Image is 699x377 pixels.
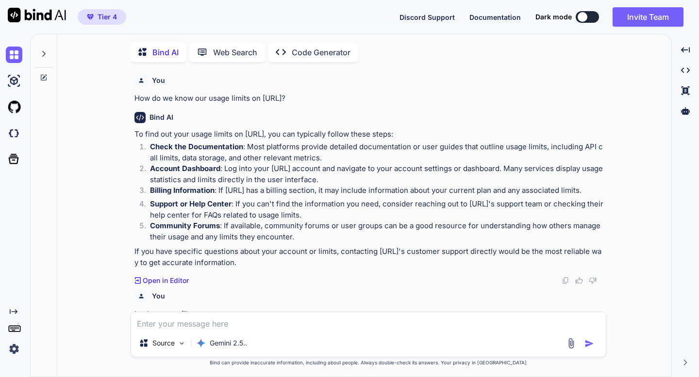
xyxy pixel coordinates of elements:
p: : If [URL] has a billing section, it may include information about your current plan and any asso... [150,185,604,196]
button: Documentation [469,12,521,22]
img: premium [87,14,94,20]
img: like [575,277,583,284]
strong: Account Dashboard [150,164,220,173]
p: How do we know our usage limits on [URL]? [134,93,604,104]
img: githubLight [6,99,22,115]
img: icon [584,339,594,348]
p: If you have specific questions about your account or limits, contacting [URL]'s customer support ... [134,246,604,268]
img: darkCloudIdeIcon [6,125,22,141]
img: settings [6,341,22,357]
img: Pick Models [178,339,186,347]
span: Documentation [469,13,521,21]
img: Gemini 2.5 Pro [196,338,206,348]
button: Invite Team [613,7,683,27]
img: copy [562,277,569,284]
strong: Support or Help Center [150,199,232,208]
p: : Log into your [URL] account and navigate to your account settings or dashboard. Many services d... [150,163,604,185]
p: To find out your usage limits on [URL], you can typically follow these steps: [134,129,604,140]
img: ai-studio [6,73,22,89]
span: Discord Support [399,13,455,21]
img: Bind AI [8,8,66,22]
span: Dark mode [535,12,572,22]
h6: You [152,291,165,301]
img: chat [6,47,22,63]
p: Gemini 2.5.. [210,338,247,348]
p: Bind can provide inaccurate information, including about people. Always double-check its answers.... [131,359,606,366]
p: Open in Editor [143,276,189,285]
h6: Bind AI [150,112,173,122]
strong: Billing Information [150,186,215,195]
button: Discord Support [399,12,455,22]
img: attachment [566,338,577,349]
h6: You [152,76,165,85]
p: : Most platforms provide detailed documentation or user guides that outline usage limits, includi... [150,141,604,163]
p: Bind AI [152,47,179,58]
p: Source [152,338,175,348]
img: dislike [589,277,597,284]
p: Code Generator [292,47,350,58]
span: Tier 4 [98,12,117,22]
p: : If you can't find the information you need, consider reaching out to [URL]'s support team or ch... [150,199,604,220]
strong: Check the Documentation [150,142,243,151]
p: : If available, community forums or user groups can be a good resource for understanding how othe... [150,220,604,242]
p: I only see profile [134,309,604,320]
button: premiumTier 4 [78,9,126,25]
strong: Community Forums [150,221,220,230]
p: Web Search [213,47,257,58]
